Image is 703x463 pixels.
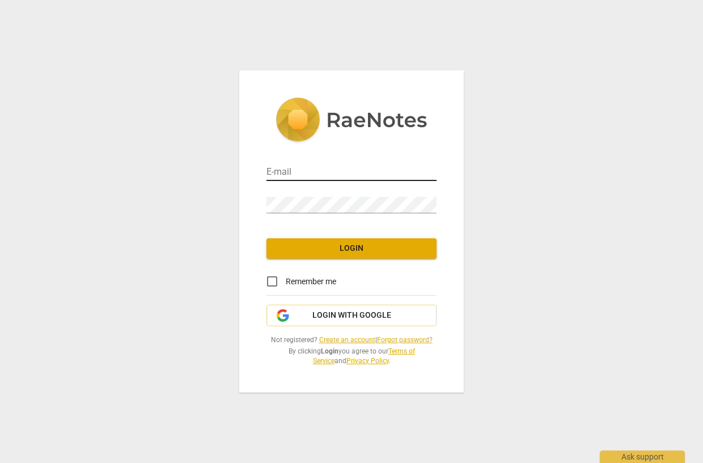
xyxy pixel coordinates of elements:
[266,305,437,326] button: Login with Google
[266,335,437,345] span: Not registered? |
[286,276,336,288] span: Remember me
[312,310,391,321] span: Login with Google
[600,451,685,463] div: Ask support
[276,243,427,254] span: Login
[266,238,437,259] button: Login
[319,336,375,344] a: Create an account
[321,347,338,355] b: Login
[377,336,433,344] a: Forgot password?
[346,357,389,365] a: Privacy Policy
[276,98,427,144] img: 5ac2273c67554f335776073100b6d88f.svg
[266,347,437,365] span: By clicking you agree to our and .
[313,347,415,365] a: Terms of Service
